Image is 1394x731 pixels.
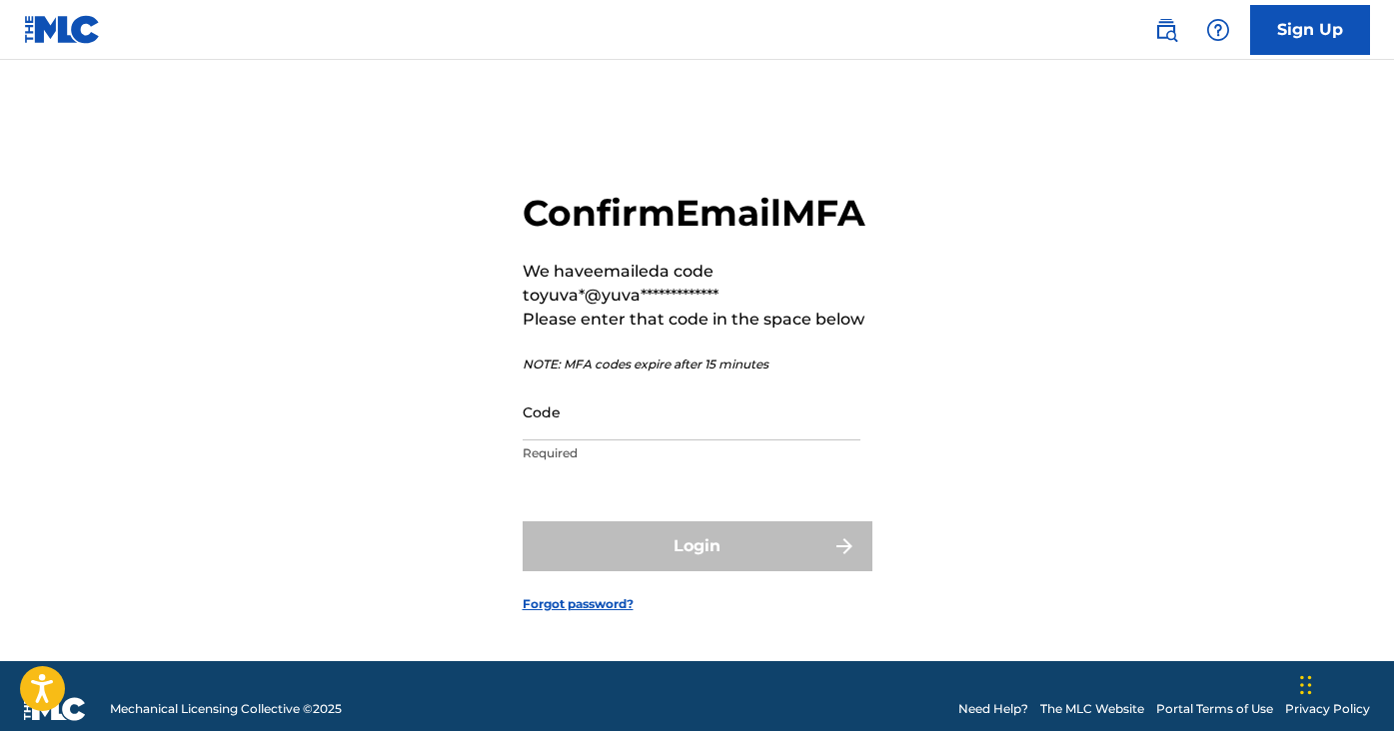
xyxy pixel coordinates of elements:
[1285,700,1370,718] a: Privacy Policy
[24,15,101,44] img: MLC Logo
[1156,700,1273,718] a: Portal Terms of Use
[1154,18,1178,42] img: search
[958,700,1028,718] a: Need Help?
[523,444,860,462] p: Required
[1300,655,1312,715] div: Drag
[1294,635,1394,731] iframe: Chat Widget
[523,356,872,373] p: NOTE: MFA codes expire after 15 minutes
[1206,18,1230,42] img: help
[1040,700,1144,718] a: The MLC Website
[110,700,342,718] span: Mechanical Licensing Collective © 2025
[1146,10,1186,50] a: Public Search
[1198,10,1238,50] div: Help
[24,697,86,721] img: logo
[523,595,634,613] a: Forgot password?
[523,308,872,332] p: Please enter that code in the space below
[1250,5,1370,55] a: Sign Up
[523,191,872,236] h2: Confirm Email MFA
